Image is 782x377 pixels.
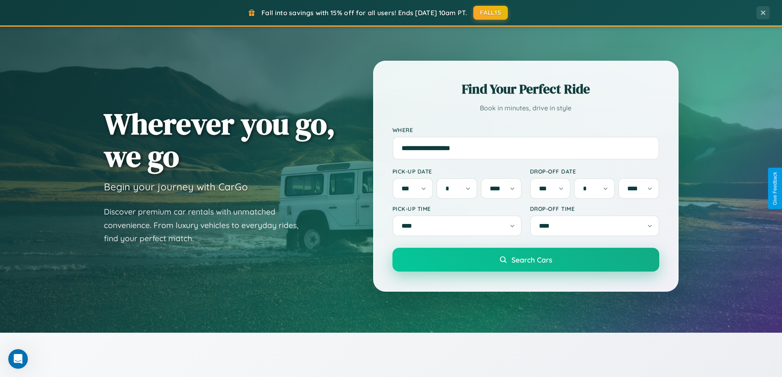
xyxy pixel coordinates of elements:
label: Drop-off Date [530,168,659,175]
button: Search Cars [392,248,659,272]
span: Search Cars [511,255,552,264]
iframe: Intercom live chat [8,349,28,369]
span: Fall into savings with 15% off for all users! Ends [DATE] 10am PT. [261,9,467,17]
button: FALL15 [473,6,508,20]
label: Pick-up Date [392,168,522,175]
label: Pick-up Time [392,205,522,212]
label: Drop-off Time [530,205,659,212]
label: Where [392,126,659,133]
h1: Wherever you go, we go [104,107,335,172]
div: Give Feedback [772,172,778,205]
p: Book in minutes, drive in style [392,102,659,114]
p: Discover premium car rentals with unmatched convenience. From luxury vehicles to everyday rides, ... [104,205,309,245]
h3: Begin your journey with CarGo [104,181,248,193]
h2: Find Your Perfect Ride [392,80,659,98]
